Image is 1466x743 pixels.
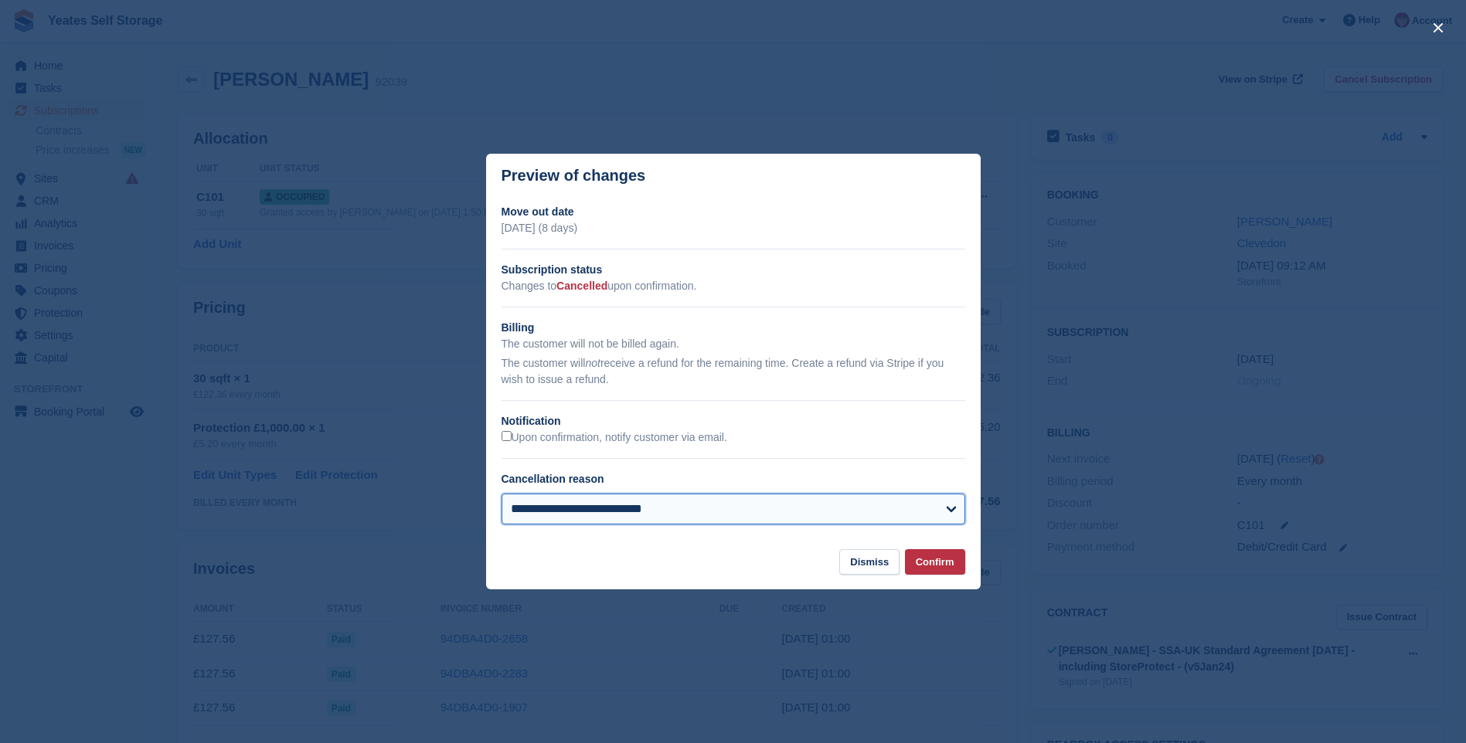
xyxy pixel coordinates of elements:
button: close [1426,15,1451,40]
h2: Move out date [502,204,965,220]
p: [DATE] (8 days) [502,220,965,236]
input: Upon confirmation, notify customer via email. [502,431,512,441]
h2: Subscription status [502,262,965,278]
p: The customer will receive a refund for the remaining time. Create a refund via Stripe if you wish... [502,355,965,388]
button: Dismiss [839,549,900,575]
h2: Notification [502,413,965,429]
em: not [585,357,600,369]
span: Cancelled [556,280,607,292]
label: Cancellation reason [502,473,604,485]
p: Changes to upon confirmation. [502,278,965,294]
p: Preview of changes [502,167,646,185]
p: The customer will not be billed again. [502,336,965,352]
h2: Billing [502,320,965,336]
label: Upon confirmation, notify customer via email. [502,431,727,445]
button: Confirm [905,549,965,575]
